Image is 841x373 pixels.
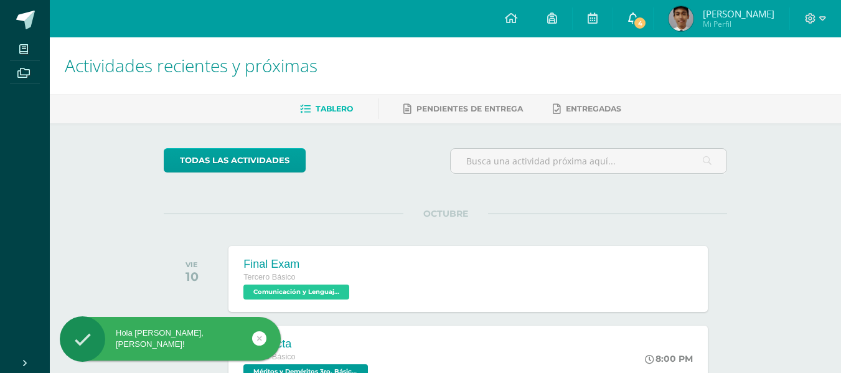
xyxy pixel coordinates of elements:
[243,285,349,300] span: Comunicación y Lenguaje, Idioma Extranjero Inglés 'D'
[164,148,306,172] a: todas las Actividades
[416,104,523,113] span: Pendientes de entrega
[65,54,317,77] span: Actividades recientes y próximas
[703,19,774,29] span: Mi Perfil
[633,16,647,30] span: 4
[451,149,726,173] input: Busca una actividad próxima aquí...
[186,269,199,284] div: 10
[186,260,199,269] div: VIE
[645,353,693,364] div: 8:00 PM
[403,208,488,219] span: OCTUBRE
[243,338,371,351] div: Conducta
[243,273,295,281] span: Tercero Básico
[300,99,353,119] a: Tablero
[316,104,353,113] span: Tablero
[703,7,774,20] span: [PERSON_NAME]
[60,328,281,350] div: Hola [PERSON_NAME], [PERSON_NAME]!
[243,258,352,271] div: Final Exam
[403,99,523,119] a: Pendientes de entrega
[566,104,621,113] span: Entregadas
[669,6,693,31] img: 5e1607f168be525b3035f80accc40d56.png
[553,99,621,119] a: Entregadas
